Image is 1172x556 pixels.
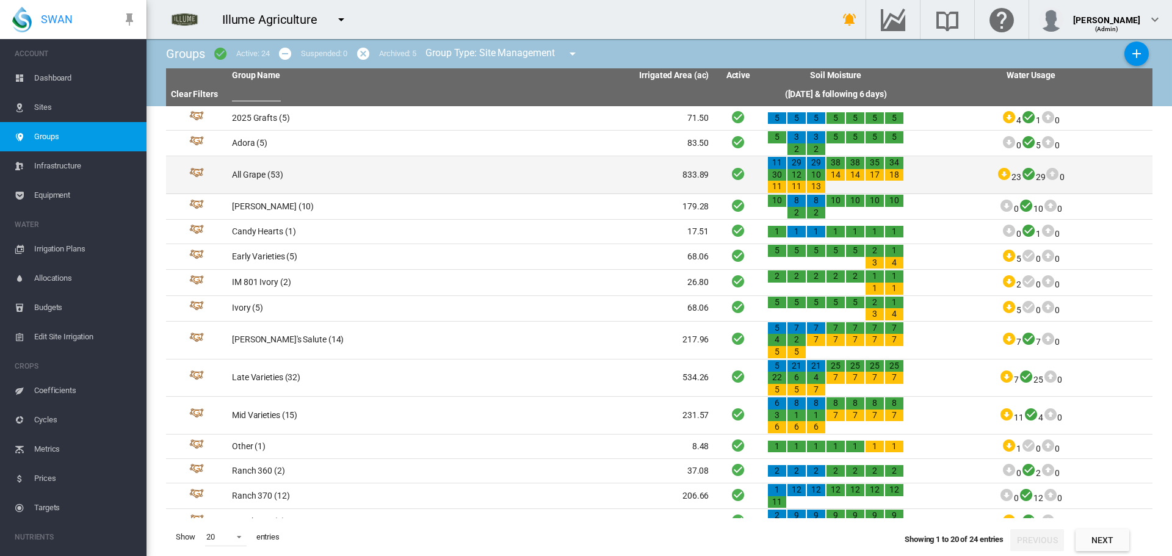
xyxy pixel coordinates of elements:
[34,293,137,322] span: Budgets
[768,297,786,309] div: 5
[807,112,825,125] div: 5
[827,322,845,334] div: 7
[846,441,864,453] div: 1
[166,46,204,61] span: Groups
[807,397,825,410] div: 8
[885,283,903,295] div: 1
[810,70,861,80] span: Soil Moisture
[866,297,884,309] div: 2
[166,359,1152,397] tr: Group Id: 24108 Late Varieties (32) 534.26 Active 5 22 5 21 6 5 21 4 7 25 7 25 7 25 7 25 7 7250
[787,421,806,433] div: 6
[213,46,228,61] md-icon: icon-checkbox-marked-circle
[807,465,825,477] div: 2
[807,207,825,219] div: 2
[866,360,884,372] div: 25
[999,493,1062,503] span: 0 12 0
[189,168,204,182] img: 4.svg
[807,384,825,396] div: 7
[866,322,884,334] div: 7
[687,303,709,312] span: 68.06
[768,169,786,181] div: 30
[827,510,845,522] div: 9
[885,510,903,522] div: 9
[639,70,709,80] span: Irrigated Area (ac)
[687,251,709,261] span: 68.06
[787,372,806,384] div: 6
[866,270,884,283] div: 1
[787,207,806,219] div: 2
[787,169,806,181] div: 12
[768,245,786,257] div: 5
[1002,468,1060,478] span: 0 2 0
[866,308,884,320] div: 3
[227,509,471,534] td: Ranch 701 (9)
[227,220,471,244] td: Candy Hearts (1)
[687,226,709,236] span: 17.51
[885,334,903,346] div: 7
[227,270,471,295] td: IM 801 Ivory (2)
[885,157,903,169] div: 34
[787,334,806,346] div: 2
[768,360,786,372] div: 5
[687,113,709,123] span: 71.50
[166,156,1152,194] tr: Group Id: 21352 All Grape (53) 833.89 Active 11 30 11 29 12 11 29 10 13 38 14 38 14 35 17 34 18 2...
[827,131,845,143] div: 5
[827,270,845,283] div: 2
[885,322,903,334] div: 7
[827,245,845,257] div: 5
[1002,280,1060,289] span: 2 0 0
[301,48,347,59] div: Suspended: 0
[166,397,227,434] td: Group Id: 24107
[34,63,137,93] span: Dashboard
[692,441,709,451] span: 8.48
[807,297,825,309] div: 5
[885,441,903,453] div: 1
[787,226,806,238] div: 1
[846,270,864,283] div: 2
[768,112,786,125] div: 5
[166,270,1152,295] tr: Group Id: 25534 IM 801 Ivory (2) 26.80 Active 2 2 2 2 2 1 1 1 1 200
[1002,337,1060,347] span: 7 7 0
[227,435,471,458] td: Other (1)
[189,136,204,151] img: 4.svg
[166,106,1152,131] tr: Group Id: 36735 2025 Grafts (5) 71.50 Active 5 5 5 5 5 5 5 410
[846,322,864,334] div: 7
[15,44,137,63] span: ACCOUNT
[768,410,786,422] div: 3
[807,157,825,169] div: 29
[166,156,227,193] td: Group Id: 21352
[846,157,864,169] div: 38
[166,483,1152,509] tr: Group Id: 21231 Ranch 370 (12) 206.66 Active 1 11 12 12 12 12 12 12 0120
[768,131,786,143] div: 5
[827,157,845,169] div: 38
[731,109,745,125] i: Active
[236,48,269,59] div: Active: 24
[999,375,1062,385] span: 7 25 0
[34,405,137,435] span: Cycles
[34,151,137,181] span: Infrastructure
[416,42,588,66] div: Group Type: Site Management
[1124,42,1149,66] button: Add New Group
[34,435,137,464] span: Metrics
[714,68,762,83] th: Active
[785,89,887,99] span: ([DATE] & following 6 days)
[687,277,709,287] span: 26.80
[827,441,845,453] div: 1
[827,297,845,309] div: 5
[189,250,204,264] img: 4.svg
[1076,529,1129,551] button: Next
[933,12,962,27] md-icon: Search the knowledge base
[1002,229,1060,239] span: 0 1 0
[768,484,786,496] div: 1
[166,435,227,458] td: Group Id: 21354
[787,181,806,193] div: 11
[807,245,825,257] div: 5
[682,516,709,526] span: 162.51
[846,112,864,125] div: 5
[227,156,471,193] td: All Grape (53)
[34,234,137,264] span: Irrigation Plans
[787,441,806,453] div: 1
[166,106,227,130] td: Group Id: 36735
[807,270,825,283] div: 2
[768,195,786,207] div: 10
